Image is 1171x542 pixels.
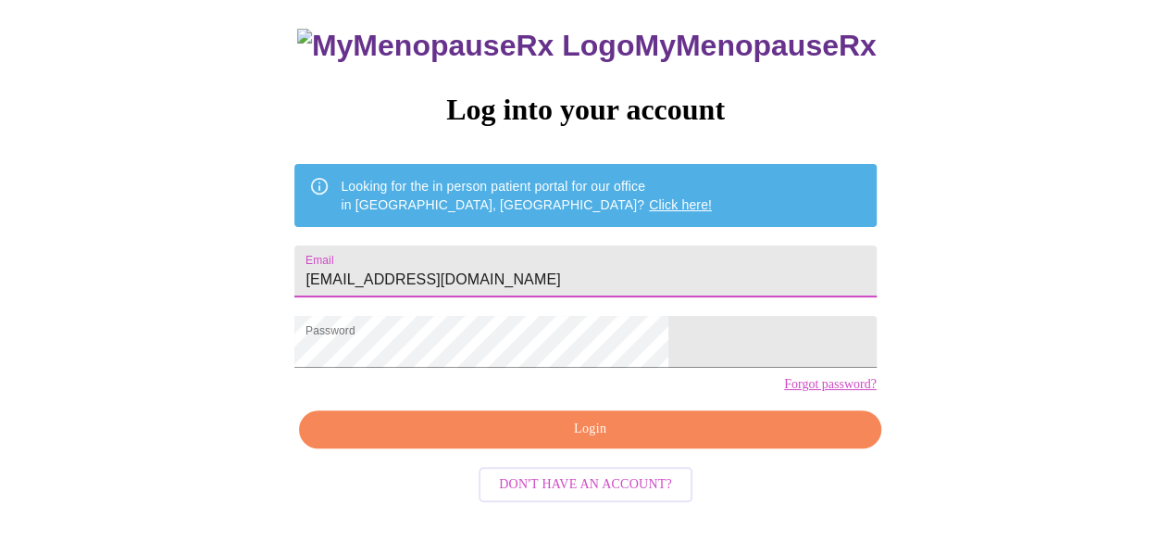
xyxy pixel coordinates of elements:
[784,377,877,392] a: Forgot password?
[294,93,876,127] h3: Log into your account
[320,418,859,441] span: Login
[299,410,880,448] button: Login
[479,467,692,503] button: Don't have an account?
[341,170,712,221] div: Looking for the in person patient portal for our office in [GEOGRAPHIC_DATA], [GEOGRAPHIC_DATA]?
[499,473,672,497] span: Don't have an account?
[297,29,634,63] img: MyMenopauseRx Logo
[297,29,877,63] h3: MyMenopauseRx
[474,474,697,490] a: Don't have an account?
[649,197,712,212] a: Click here!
